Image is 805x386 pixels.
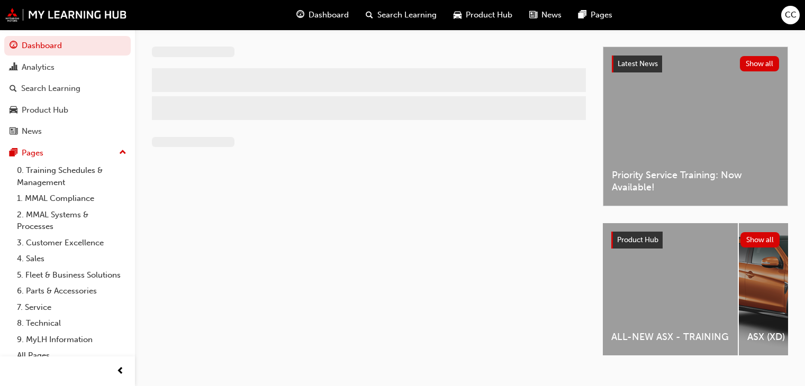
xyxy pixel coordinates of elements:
[13,315,131,332] a: 8. Technical
[13,251,131,267] a: 4. Sales
[10,63,17,72] span: chart-icon
[740,56,780,71] button: Show all
[21,82,80,95] div: Search Learning
[13,207,131,235] a: 2. MMAL Systems & Processes
[13,235,131,251] a: 3. Customer Excellence
[13,267,131,283] a: 5. Fleet & Business Solutions
[4,79,131,98] a: Search Learning
[612,56,779,72] a: Latest NewsShow all
[357,4,445,26] a: search-iconSearch Learning
[466,9,512,21] span: Product Hub
[22,147,43,159] div: Pages
[10,149,17,158] span: pages-icon
[521,4,570,26] a: news-iconNews
[22,61,55,73] div: Analytics
[612,169,779,193] span: Priority Service Training: Now Available!
[13,332,131,348] a: 9. MyLH Information
[377,9,437,21] span: Search Learning
[288,4,357,26] a: guage-iconDashboard
[785,9,797,21] span: CC
[445,4,521,26] a: car-iconProduct Hub
[578,8,586,22] span: pages-icon
[13,162,131,190] a: 0. Training Schedules & Management
[116,365,124,378] span: prev-icon
[4,58,131,77] a: Analytics
[4,34,131,143] button: DashboardAnalyticsSearch LearningProduct HubNews
[4,122,131,141] a: News
[4,143,131,163] button: Pages
[603,223,738,355] a: ALL-NEW ASX - TRAINING
[13,190,131,207] a: 1. MMAL Compliance
[4,36,131,56] a: Dashboard
[617,235,658,244] span: Product Hub
[454,8,462,22] span: car-icon
[296,8,304,22] span: guage-icon
[570,4,621,26] a: pages-iconPages
[603,47,788,206] a: Latest NewsShow allPriority Service Training: Now Available!
[10,106,17,115] span: car-icon
[10,41,17,51] span: guage-icon
[10,127,17,136] span: news-icon
[366,8,373,22] span: search-icon
[13,299,131,316] a: 7. Service
[618,59,658,68] span: Latest News
[591,9,612,21] span: Pages
[781,6,800,24] button: CC
[119,146,126,160] span: up-icon
[5,8,127,22] img: mmal
[611,331,729,343] span: ALL-NEW ASX - TRAINING
[10,84,17,94] span: search-icon
[309,9,349,21] span: Dashboard
[22,125,42,137] div: News
[22,104,68,116] div: Product Hub
[13,283,131,299] a: 6. Parts & Accessories
[13,347,131,364] a: All Pages
[4,100,131,120] a: Product Hub
[529,8,537,22] span: news-icon
[541,9,562,21] span: News
[611,232,780,249] a: Product HubShow all
[740,232,780,247] button: Show all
